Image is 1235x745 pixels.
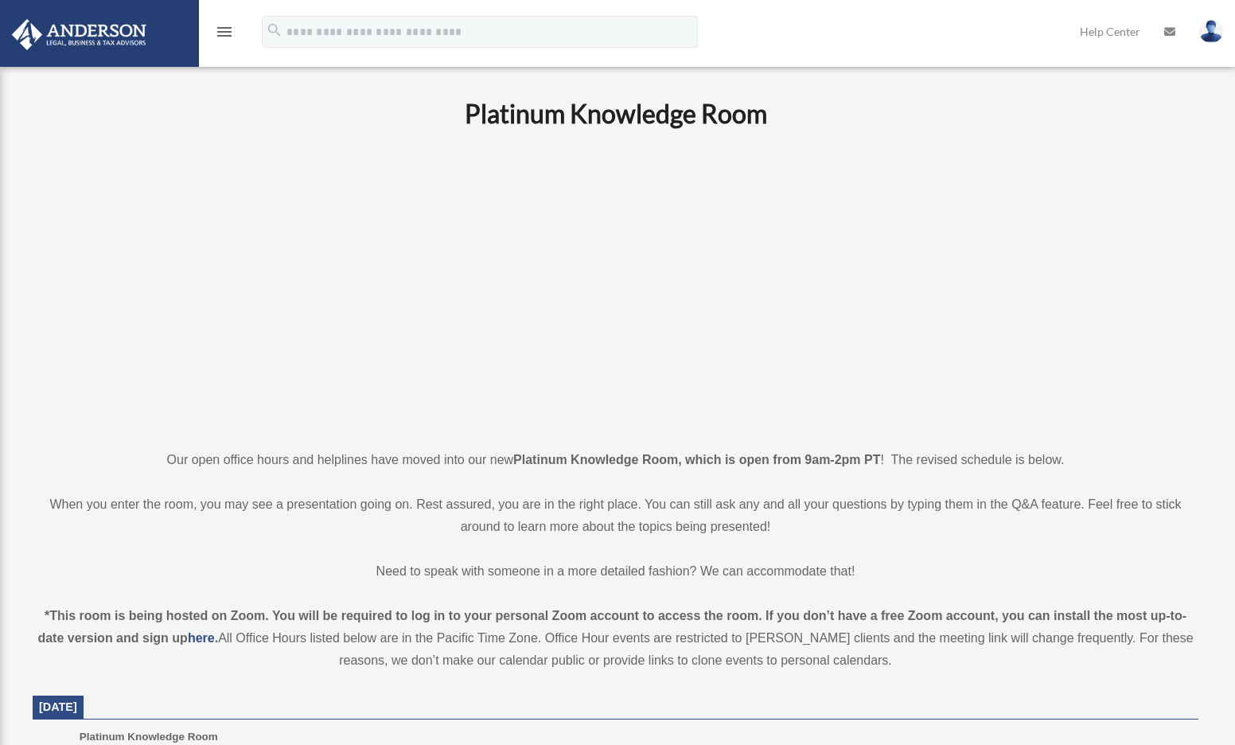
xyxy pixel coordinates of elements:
div: All Office Hours listed below are in the Pacific Time Zone. Office Hour events are restricted to ... [33,605,1198,672]
span: [DATE] [39,700,77,713]
b: Platinum Knowledge Room [465,98,767,129]
p: When you enter the room, you may see a presentation going on. Rest assured, you are in the right ... [33,493,1198,538]
span: Platinum Knowledge Room [80,731,218,743]
a: here [188,631,215,645]
strong: Platinum Knowledge Room, which is open from 9am-2pm PT [513,453,880,466]
img: Anderson Advisors Platinum Portal [7,19,151,50]
p: Our open office hours and helplines have moved into our new ! The revised schedule is below. [33,449,1198,471]
strong: *This room is being hosted on Zoom. You will be required to log in to your personal Zoom account ... [37,609,1186,645]
p: Need to speak with someone in a more detailed fashion? We can accommodate that! [33,560,1198,583]
iframe: 231110_Toby_KnowledgeRoom [377,150,855,419]
img: User Pic [1199,20,1223,43]
strong: . [215,631,218,645]
i: search [266,21,283,39]
a: menu [215,28,234,41]
i: menu [215,22,234,41]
